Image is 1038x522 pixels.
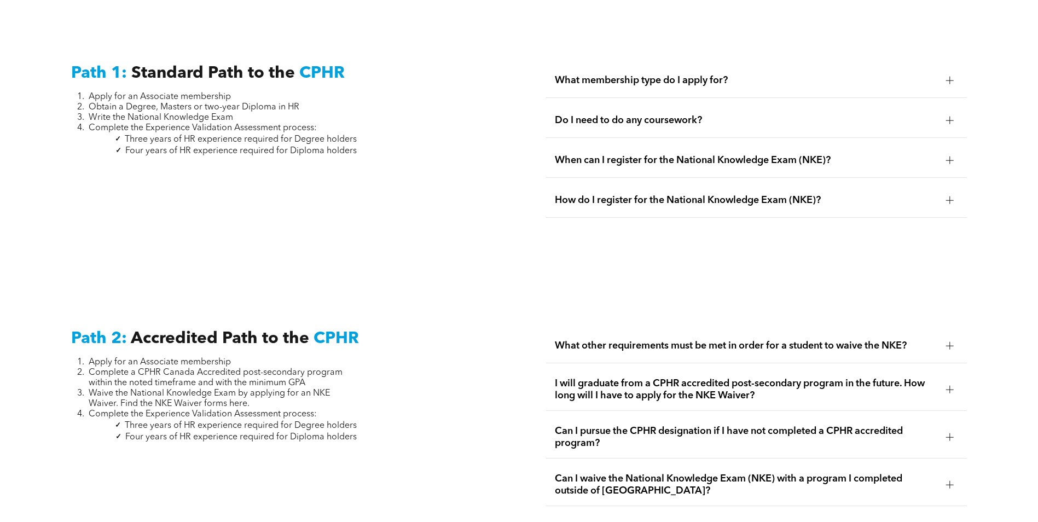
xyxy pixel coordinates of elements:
[555,154,937,166] span: When can I register for the National Knowledge Exam (NKE)?
[555,340,937,352] span: What other requirements must be met in order for a student to waive the NKE?
[555,425,937,449] span: Can I pursue the CPHR designation if I have not completed a CPHR accredited program?
[71,330,127,347] span: Path 2:
[131,330,309,347] span: Accredited Path to the
[555,74,937,86] span: What membership type do I apply for?
[89,113,233,122] span: Write the National Knowledge Exam
[125,433,357,442] span: Four years of HR experience required for Diploma holders
[89,124,317,132] span: Complete the Experience Validation Assessment process:
[125,135,357,144] span: Three years of HR experience required for Degree holders
[89,92,231,101] span: Apply for an Associate membership
[125,421,357,430] span: Three years of HR experience required for Degree holders
[125,147,357,155] span: Four years of HR experience required for Diploma holders
[89,389,330,408] span: Waive the National Knowledge Exam by applying for an NKE Waiver. Find the NKE Waiver forms here.
[299,65,345,82] span: CPHR
[555,473,937,497] span: Can I waive the National Knowledge Exam (NKE) with a program I completed outside of [GEOGRAPHIC_D...
[314,330,359,347] span: CPHR
[555,378,937,402] span: I will graduate from a CPHR accredited post-secondary program in the future. How long will I have...
[89,368,343,387] span: Complete a CPHR Canada Accredited post-secondary program within the noted timeframe and with the ...
[71,65,127,82] span: Path 1:
[89,103,299,112] span: Obtain a Degree, Masters or two-year Diploma in HR
[89,358,231,367] span: Apply for an Associate membership
[555,194,937,206] span: How do I register for the National Knowledge Exam (NKE)?
[555,114,937,126] span: Do I need to do any coursework?
[131,65,295,82] span: Standard Path to the
[89,410,317,419] span: Complete the Experience Validation Assessment process:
